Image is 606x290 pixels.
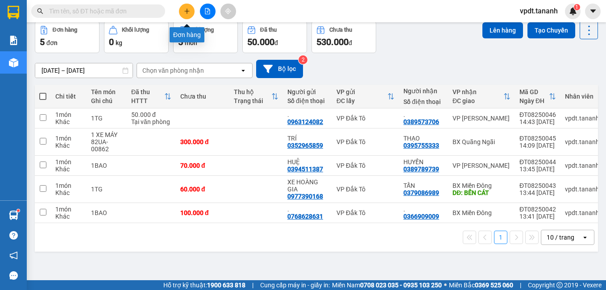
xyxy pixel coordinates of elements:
[287,166,323,173] div: 0394511387
[336,115,394,122] div: VP Đắk Tô
[336,138,394,145] div: VP Đắk Tô
[448,85,515,108] th: Toggle SortBy
[173,21,238,53] button: Số lượng5món
[519,182,556,189] div: ĐT08250043
[565,186,599,193] div: vpdt.tananh
[53,27,77,33] div: Đơn hàng
[234,88,271,95] div: Thu hộ
[519,213,556,220] div: 13:41 [DATE]
[55,158,82,166] div: 1 món
[332,280,442,290] span: Miền Nam
[55,189,82,196] div: Khác
[329,27,352,33] div: Chưa thu
[287,118,323,125] div: 0963124082
[91,88,122,95] div: Tên món
[9,251,18,260] span: notification
[519,166,556,173] div: 13:45 [DATE]
[519,111,556,118] div: ĐT08250046
[575,4,578,10] span: 1
[91,209,122,216] div: 1BAO
[207,282,245,289] strong: 1900 633 818
[55,142,82,149] div: Khác
[475,282,513,289] strong: 0369 525 060
[403,213,439,220] div: 0366909009
[180,209,225,216] div: 100.000 đ
[519,158,556,166] div: ĐT08250044
[403,182,444,189] div: TẤN
[287,97,328,104] div: Số điện thoại
[274,39,278,46] span: đ
[565,209,599,216] div: vpdt.tananh
[180,186,225,193] div: 60.000 đ
[520,280,521,290] span: |
[360,282,442,289] strong: 0708 023 035 - 0935 103 250
[8,6,19,19] img: logo-vxr
[287,213,323,220] div: 0768628631
[452,115,511,122] div: VP [PERSON_NAME]
[142,66,204,75] div: Chọn văn phòng nhận
[9,231,18,240] span: question-circle
[547,233,574,242] div: 10 / trang
[55,111,82,118] div: 1 món
[519,189,556,196] div: 13:44 [DATE]
[122,27,149,33] div: Khối lượng
[287,111,328,118] div: .
[191,27,214,33] div: Số lượng
[513,5,565,17] span: vpdt.tananh
[519,135,556,142] div: ĐT08250045
[185,39,197,46] span: món
[585,4,601,19] button: caret-down
[55,213,82,220] div: Khác
[91,186,122,193] div: 1TG
[35,21,100,53] button: Đơn hàng5đơn
[109,37,114,47] span: 0
[163,280,245,290] span: Hỗ trợ kỹ thuật:
[452,209,511,216] div: BX Miền Đông
[131,118,171,125] div: Tại văn phòng
[287,88,328,95] div: Người gửi
[9,211,18,220] img: warehouse-icon
[336,186,394,193] div: VP Đắk Tô
[180,162,225,169] div: 70.000 đ
[565,138,599,145] div: vpdt.tananh
[332,85,399,108] th: Toggle SortBy
[336,97,387,104] div: ĐC lấy
[444,283,447,287] span: ⚪️
[403,142,439,149] div: 0395755333
[234,97,271,104] div: Trạng thái
[247,37,274,47] span: 50.000
[494,231,507,244] button: 1
[527,22,575,38] button: Tạo Chuyến
[37,8,43,14] span: search
[565,162,599,169] div: vpdt.tananh
[9,271,18,280] span: message
[519,142,556,149] div: 14:09 [DATE]
[35,63,133,78] input: Select a date range.
[180,138,225,145] div: 300.000 đ
[178,37,183,47] span: 5
[589,7,597,15] span: caret-down
[403,189,439,196] div: 0379086989
[91,115,122,122] div: 1TG
[581,234,589,241] svg: open
[574,4,580,10] sup: 1
[452,182,511,189] div: BX Miền Đông
[204,8,211,14] span: file-add
[55,166,82,173] div: Khác
[252,280,253,290] span: |
[225,8,231,14] span: aim
[91,131,122,138] div: 1 XE MÁY
[316,37,349,47] span: 530.000
[403,135,444,142] div: THẠO
[91,97,122,104] div: Ghi chú
[131,88,164,95] div: Đã thu
[349,39,352,46] span: đ
[287,135,328,142] div: TRÍ
[200,4,216,19] button: file-add
[46,39,58,46] span: đơn
[519,206,556,213] div: ĐT08250042
[519,97,549,104] div: Ngày ĐH
[515,85,560,108] th: Toggle SortBy
[403,87,444,95] div: Người nhận
[229,85,283,108] th: Toggle SortBy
